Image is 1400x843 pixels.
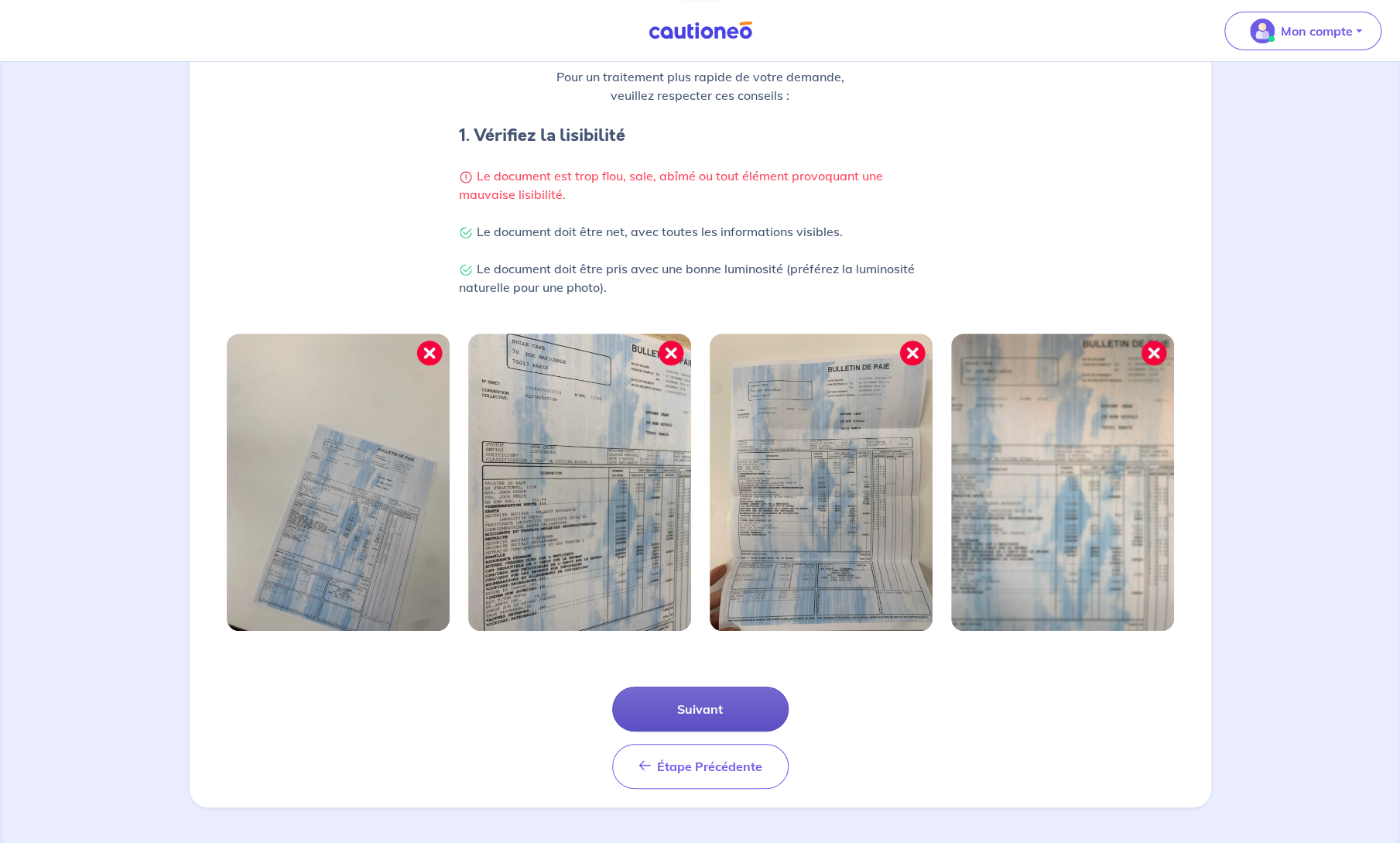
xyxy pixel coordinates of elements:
span: Étape Précédente [657,759,762,774]
img: Check [459,226,473,240]
p: Le document est trop flou, sale, abîmé ou tout élément provoquant une mauvaise lisibilité. [459,166,942,204]
img: Warning [459,170,473,184]
img: Cautioneo [642,21,758,40]
button: illu_account_valid_menu.svgMon compte [1224,12,1381,50]
p: Mon compte [1281,22,1353,40]
img: Check [459,263,473,277]
p: Le document doit être net, avec toutes les informations visibles. Le document doit être pris avec... [459,222,942,296]
img: Image mal cadrée 4 [951,334,1174,631]
img: Image mal cadrée 1 [227,334,450,631]
p: Pour un traitement plus rapide de votre demande, veuillez respecter ces conseils : [459,67,942,105]
h4: 1. Vérifiez la lisibilité [459,123,942,148]
img: Image mal cadrée 3 [710,334,933,631]
button: Étape Précédente [612,744,789,789]
img: illu_account_valid_menu.svg [1250,19,1275,43]
button: Suivant [612,687,789,732]
img: Image mal cadrée 2 [468,334,691,631]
